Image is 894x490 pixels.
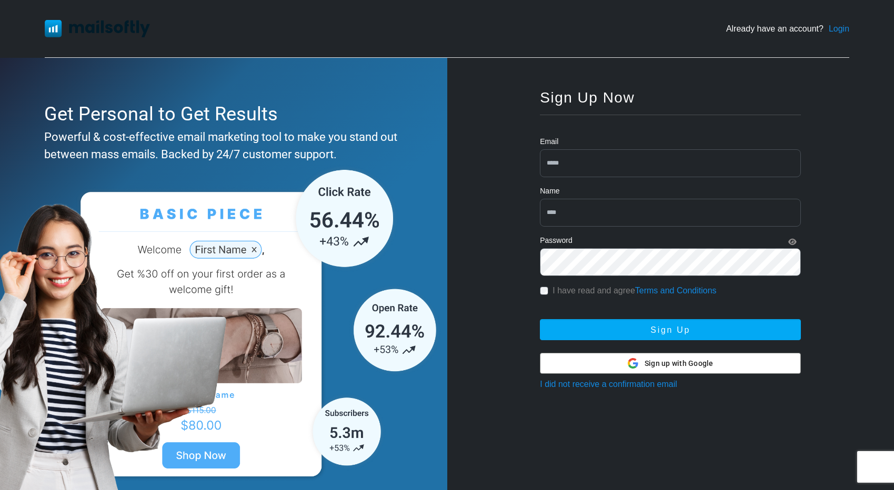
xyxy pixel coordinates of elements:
label: Password [540,235,572,246]
img: Mailsoftly [45,20,150,37]
a: Terms and Conditions [635,286,717,295]
div: Get Personal to Get Results [44,100,398,128]
i: Show Password [788,238,797,246]
div: Already have an account? [726,23,849,35]
a: Login [829,23,849,35]
button: Sign up with Google [540,353,801,374]
label: Name [540,186,559,197]
label: Email [540,136,558,147]
label: I have read and agree [553,284,716,297]
button: Sign Up [540,319,801,340]
span: Sign Up Now [540,89,635,106]
a: I did not receive a confirmation email [540,380,677,389]
span: Sign up with Google [645,358,714,369]
div: Powerful & cost-effective email marketing tool to make you stand out between mass emails. Backed ... [44,128,398,163]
